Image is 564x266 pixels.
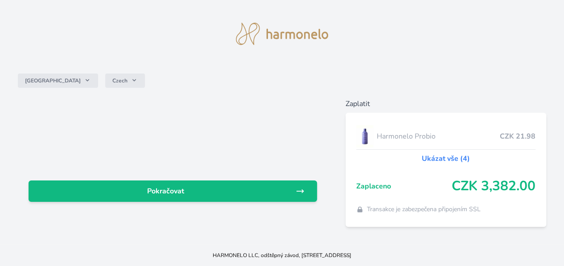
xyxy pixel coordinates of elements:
span: [GEOGRAPHIC_DATA] [25,77,81,84]
h6: Zaplatit [346,98,546,109]
span: CZK 3,382.00 [452,178,535,194]
span: Pokračovat [36,186,296,196]
span: CZK 21.98 [500,131,535,142]
span: Transakce je zabezpečena připojením SSL [367,205,481,214]
img: CLEAN_PROBIO_se_stinem_x-lo.jpg [356,125,373,147]
button: Czech [105,74,145,88]
a: Pokračovat [29,180,317,202]
img: logo.svg [236,23,329,45]
span: Czech [112,77,128,84]
button: [GEOGRAPHIC_DATA] [18,74,98,88]
span: Zaplaceno [356,181,452,192]
span: Harmonelo Probio [377,131,500,142]
a: Ukázat vše (4) [422,153,470,164]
